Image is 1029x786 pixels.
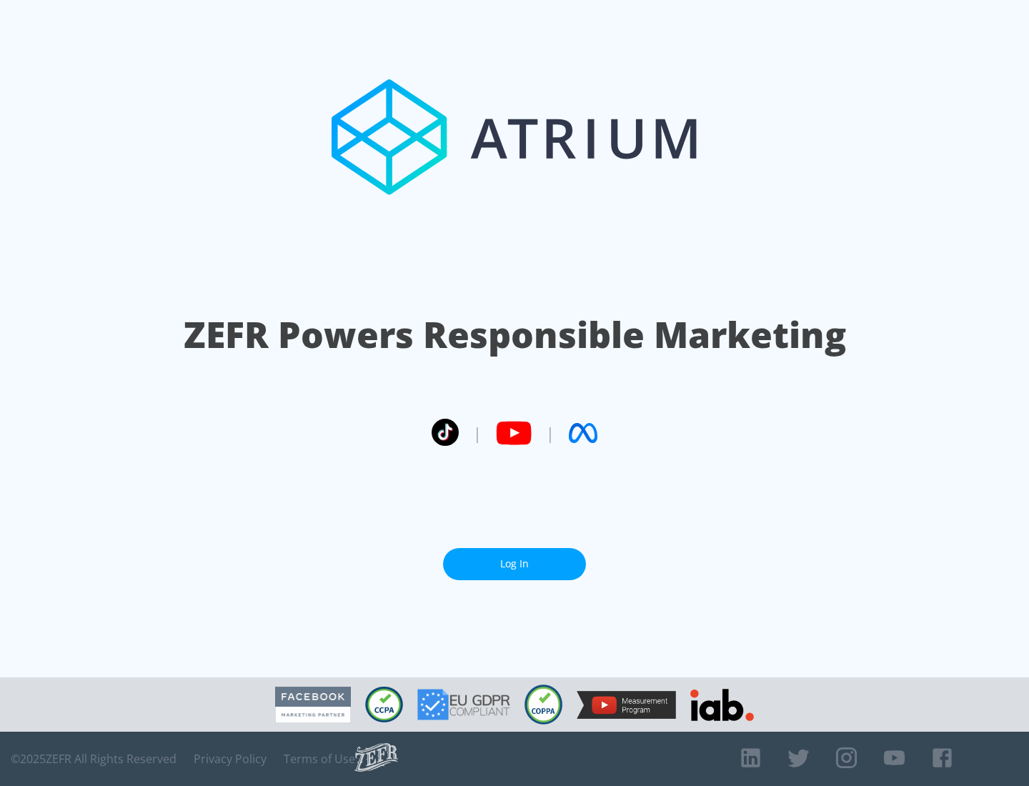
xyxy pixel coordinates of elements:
img: CCPA Compliant [365,687,403,722]
span: | [546,422,555,444]
img: GDPR Compliant [417,689,510,720]
a: Log In [443,548,586,580]
img: YouTube Measurement Program [577,691,676,719]
img: COPPA Compliant [525,685,562,725]
span: © 2025 ZEFR All Rights Reserved [11,752,177,766]
h1: ZEFR Powers Responsible Marketing [184,310,846,359]
img: Facebook Marketing Partner [275,687,351,723]
span: | [473,422,482,444]
a: Privacy Policy [194,752,267,766]
img: IAB [690,689,754,721]
a: Terms of Use [284,752,355,766]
